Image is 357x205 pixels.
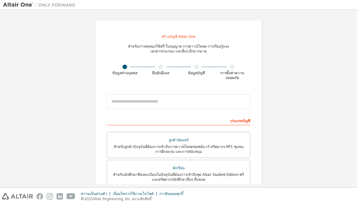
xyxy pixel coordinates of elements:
[220,70,244,80] font: การตั้งค่าความปลอดภัย
[47,193,53,200] img: instagram.svg
[159,191,183,196] font: การยินยอมคุกกี้
[150,49,207,54] font: เอกสารประกอบ และอื่นๆ อีกมากมาย
[57,193,63,200] img: linkedin.svg
[81,191,107,196] font: ความเป็นส่วนตัว
[172,165,185,170] font: นักเรียน
[230,118,250,123] font: ประเภทบัญชี
[67,193,75,200] img: youtube.svg
[81,196,84,201] font: ©
[3,2,79,8] img: อัลแทร์วัน
[84,196,93,201] font: 2025
[113,172,244,182] font: สำหรับนักศึกษาที่ลงทะเบียนในปัจจุบันที่ต้องการเข้าถึงชุด Altair Student Edition ฟรีและทรัพยากรนัก...
[128,44,229,49] font: สำหรับการทดลองใช้ฟรี ใบอนุญาต การดาวน์โหลด การเรียนรู้และ
[169,137,188,143] font: ลูกค้าอัลแทร์
[152,70,169,76] font: ยืนยันอีเมล
[162,34,195,39] font: สร้างบัญชี Altair One
[93,196,152,201] font: Altair Engineering, Inc. สงวนลิขสิทธิ์
[113,191,154,196] font: เงื่อนไขการใช้งานเว็บไซต์
[37,193,43,200] img: facebook.svg
[2,193,33,200] img: altair_logo.svg
[188,70,205,76] font: ข้อมูลบัญชี
[112,70,137,76] font: ข้อมูลส่วนบุคคล
[114,144,244,154] font: สำหรับลูกค้าปัจจุบันที่ต้องการเข้าถึงการดาวน์โหลดซอฟต์แวร์ ทรัพยากร HPC ชุมชน การฝึกอบรม และการสน...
